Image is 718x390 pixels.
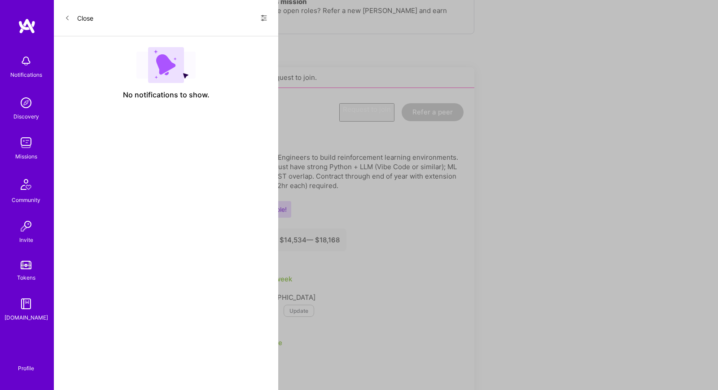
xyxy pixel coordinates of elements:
[15,354,37,372] a: Profile
[4,313,48,322] div: [DOMAIN_NAME]
[17,217,35,235] img: Invite
[123,90,210,100] span: No notifications to show.
[15,152,37,161] div: Missions
[10,70,42,79] div: Notifications
[17,94,35,112] img: discovery
[13,112,39,121] div: Discovery
[21,261,31,269] img: tokens
[18,364,34,372] div: Profile
[17,295,35,313] img: guide book
[15,174,37,195] img: Community
[17,134,35,152] img: teamwork
[17,273,35,282] div: Tokens
[18,18,36,34] img: logo
[17,52,35,70] img: bell
[19,235,33,245] div: Invite
[65,11,93,25] button: Close
[136,47,196,83] img: empty
[12,195,40,205] div: Community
